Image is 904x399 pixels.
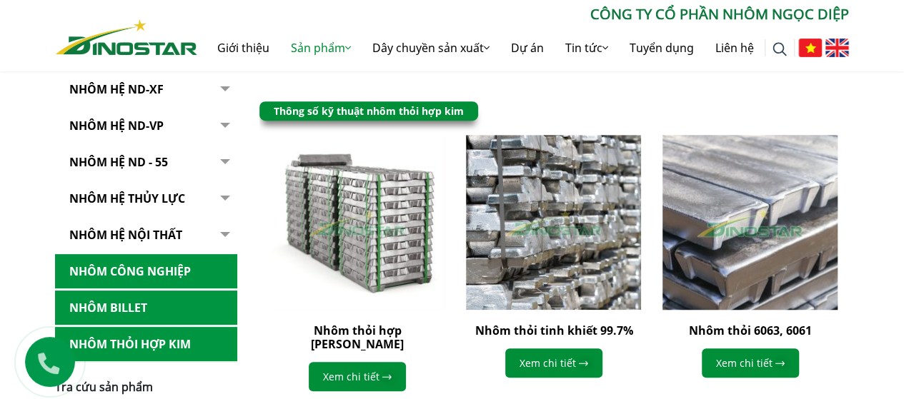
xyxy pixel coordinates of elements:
img: Tiếng Việt [798,39,822,57]
a: Nhôm Công nghiệp [55,254,237,289]
a: Nhôm thỏi tinh khiết 99.7% [475,323,632,338]
a: Nhôm thỏi hợp [PERSON_NAME] [311,323,404,352]
img: Nhôm thỏi tinh khiết 99.7% [466,135,641,310]
a: Liên hệ [705,25,765,71]
span: Tra cứu sản phẩm [55,379,153,395]
a: Nhôm Hệ ND-VP [55,108,237,143]
a: Tuyển dụng [619,25,705,71]
a: Nhôm Thỏi hợp kim [55,327,237,362]
a: Tin tức [555,25,619,71]
a: Dự án [500,25,555,71]
img: Nhôm Dinostar [56,19,197,55]
img: English [825,39,849,57]
a: Xem chi tiết [702,348,799,378]
a: Sản phẩm [280,25,362,71]
a: Nhôm hệ thủy lực [55,181,237,216]
a: Nhôm thỏi 6063, 6061 [689,323,812,338]
img: Nhôm thỏi 6063, 6061 [654,126,846,318]
a: NHÔM HỆ ND - 55 [55,145,237,180]
p: CÔNG TY CỔ PHẦN NHÔM NGỌC DIỆP [197,4,849,25]
a: Nhôm hệ nội thất [55,218,237,253]
a: Thông số kỹ thuật nhôm thỏi hợp kim [274,104,464,118]
a: Dây chuyền sản xuất [362,25,500,71]
img: Nhôm thỏi hợp kim [270,135,445,310]
a: Xem chi tiết [505,348,602,378]
a: Giới thiệu [207,25,280,71]
a: Nhôm Hệ ND-XF [55,72,237,107]
a: Xem chi tiết [309,362,406,391]
a: Nhôm Billet [55,291,237,325]
img: search [773,42,787,56]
